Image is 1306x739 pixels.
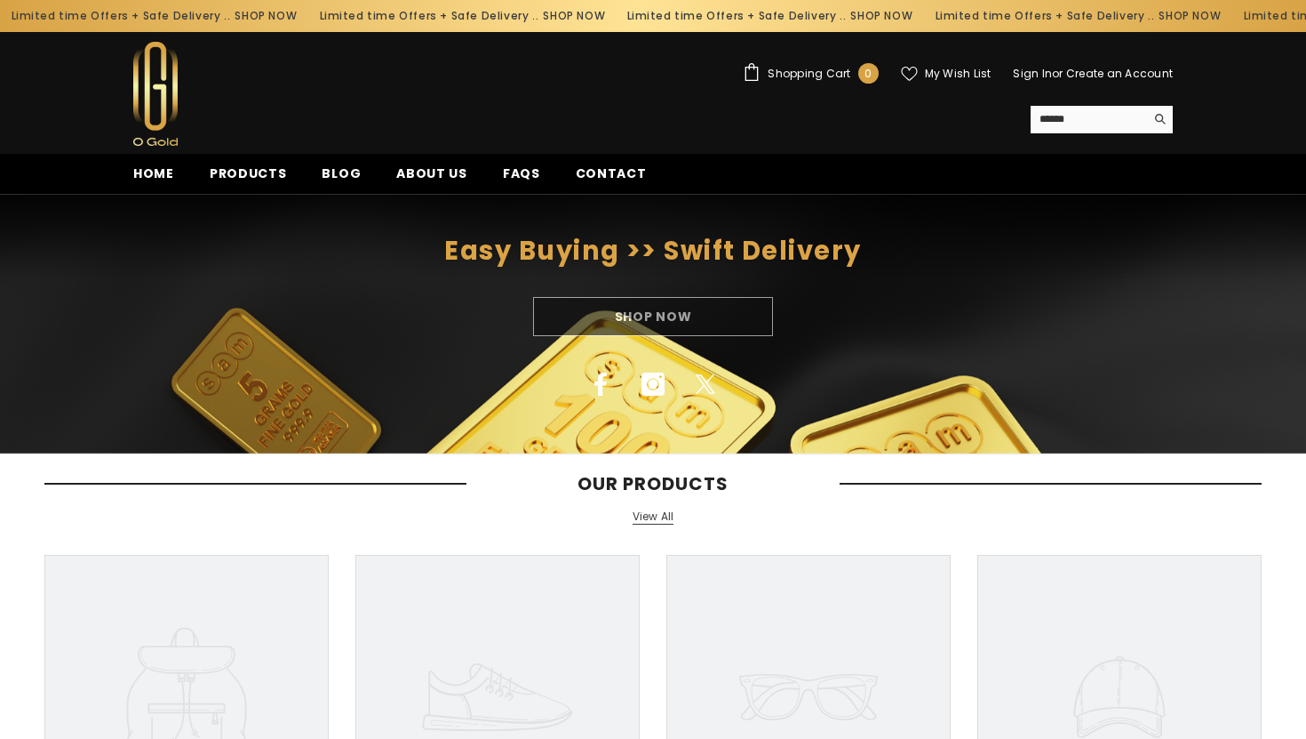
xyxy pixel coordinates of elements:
[396,165,467,182] span: About us
[1066,66,1173,81] a: Create an Account
[192,164,305,194] a: Products
[133,42,178,146] img: Ogold Shop
[901,66,991,82] a: My Wish List
[304,164,378,194] a: Blog
[228,6,291,26] a: SHOP NOW
[845,6,907,26] a: SHOP NOW
[210,165,287,182] span: Products
[1052,66,1063,81] span: or
[1152,6,1214,26] a: SHOP NOW
[1013,66,1052,81] a: Sign In
[633,510,674,525] a: View All
[537,6,599,26] a: SHOP NOW
[302,2,610,30] div: Limited time Offers + Safe Delivery ..
[485,164,558,194] a: FAQs
[864,64,872,84] span: 0
[378,164,485,194] a: About us
[1145,106,1173,133] button: Search
[322,165,361,182] span: Blog
[115,164,192,194] a: Home
[918,2,1226,30] div: Limited time Offers + Safe Delivery ..
[576,165,647,182] span: Contact
[503,165,540,182] span: FAQs
[768,68,850,79] span: Shopping Cart
[1031,106,1173,133] summary: Search
[558,164,665,194] a: Contact
[743,63,878,84] a: Shopping Cart
[609,2,918,30] div: Limited time Offers + Safe Delivery ..
[466,473,840,494] span: Our Products
[133,165,174,182] span: Home
[925,68,991,79] span: My Wish List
